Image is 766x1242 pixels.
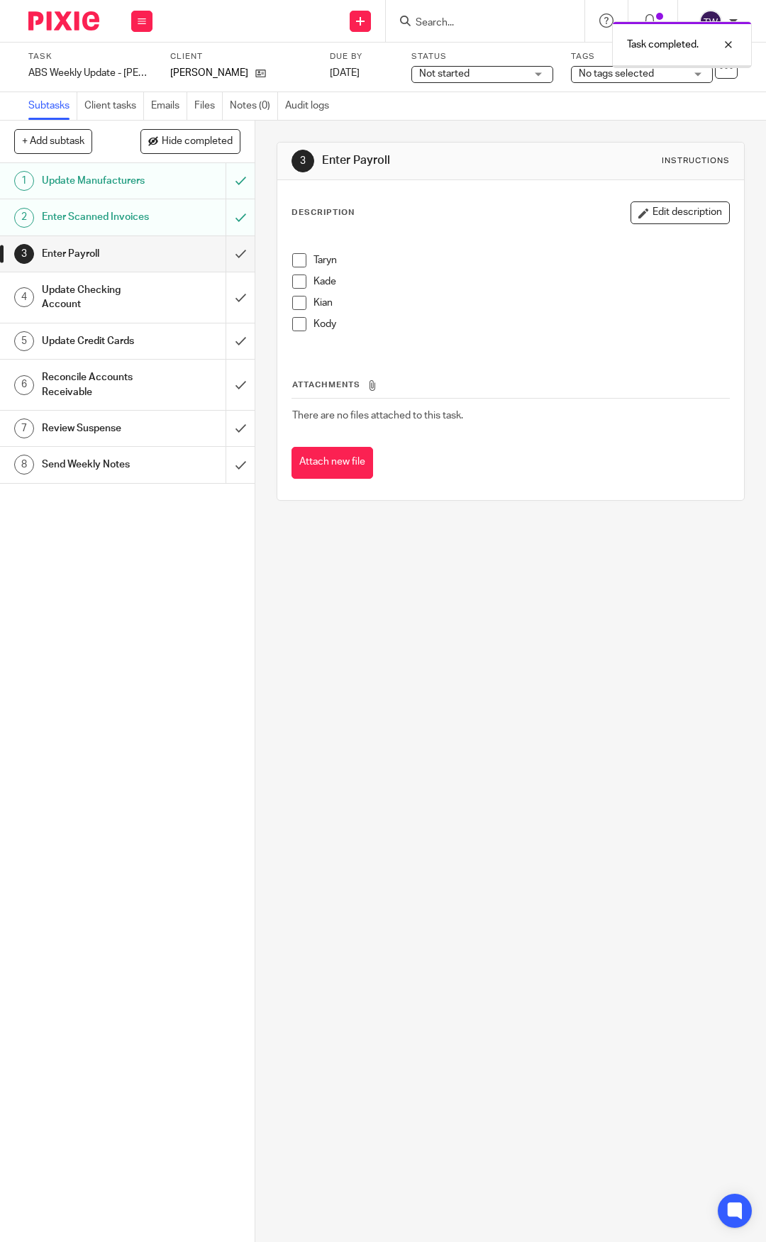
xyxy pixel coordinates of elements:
[230,92,278,120] a: Notes (0)
[322,153,541,168] h1: Enter Payroll
[14,287,34,307] div: 4
[313,253,729,267] p: Taryn
[14,129,92,153] button: + Add subtask
[14,208,34,228] div: 2
[28,66,152,80] div: ABS Weekly Update - Cahill
[42,367,155,403] h1: Reconcile Accounts Receivable
[28,11,99,31] img: Pixie
[285,92,336,120] a: Audit logs
[170,51,312,62] label: Client
[84,92,144,120] a: Client tasks
[42,279,155,316] h1: Update Checking Account
[313,275,729,289] p: Kade
[292,447,373,479] button: Attach new file
[14,375,34,395] div: 6
[699,10,722,33] img: svg%3E
[194,92,223,120] a: Files
[42,170,155,192] h1: Update Manufacturers
[14,331,34,351] div: 5
[631,201,730,224] button: Edit description
[42,418,155,439] h1: Review Suspense
[42,243,155,265] h1: Enter Payroll
[42,206,155,228] h1: Enter Scanned Invoices
[330,68,360,78] span: [DATE]
[662,155,730,167] div: Instructions
[330,51,394,62] label: Due by
[14,244,34,264] div: 3
[28,92,77,120] a: Subtasks
[313,317,729,331] p: Kody
[292,150,314,172] div: 3
[42,331,155,352] h1: Update Credit Cards
[14,171,34,191] div: 1
[14,455,34,475] div: 8
[151,92,187,120] a: Emails
[170,66,248,80] p: [PERSON_NAME]
[627,38,699,52] p: Task completed.
[162,136,233,148] span: Hide completed
[28,66,152,80] div: ABS Weekly Update - [PERSON_NAME]
[292,207,355,218] p: Description
[292,411,463,421] span: There are no files attached to this task.
[28,51,152,62] label: Task
[292,381,360,389] span: Attachments
[14,418,34,438] div: 7
[313,296,729,310] p: Kian
[140,129,240,153] button: Hide completed
[579,69,654,79] span: No tags selected
[42,454,155,475] h1: Send Weekly Notes
[419,69,470,79] span: Not started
